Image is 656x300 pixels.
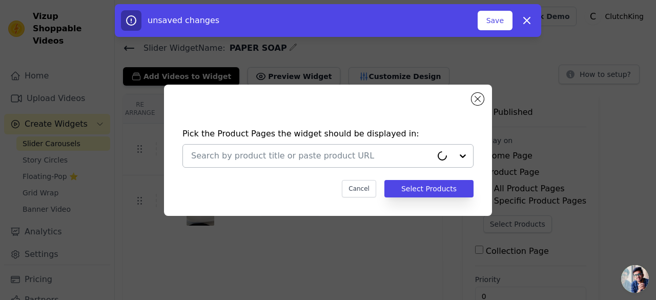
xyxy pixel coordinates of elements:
[182,128,474,140] h4: Pick the Product Pages the widget should be displayed in:
[342,180,376,197] button: Cancel
[471,93,484,105] button: Close modal
[191,150,432,162] input: Search by product title or paste product URL
[621,265,649,293] div: Chat abierto
[148,15,219,25] span: unsaved changes
[478,11,512,30] button: Save
[384,180,474,197] button: Select Products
